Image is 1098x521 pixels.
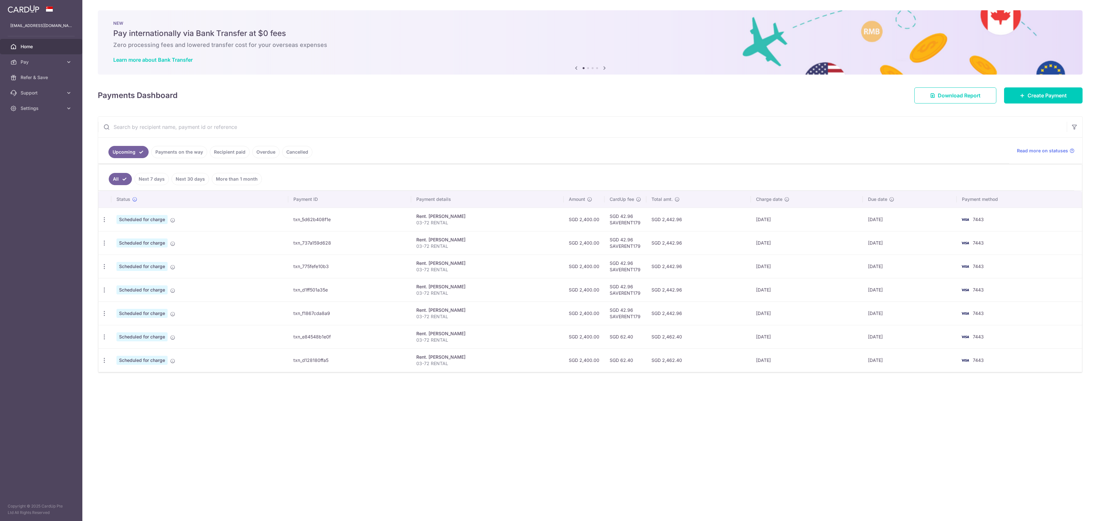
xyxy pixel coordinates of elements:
[113,57,193,63] a: Learn more about Bank Transfer
[868,196,887,202] span: Due date
[171,173,209,185] a: Next 30 days
[938,92,981,99] span: Download Report
[959,239,972,247] img: Bank Card
[646,301,751,325] td: SGD 2,442.96
[98,90,178,101] h4: Payments Dashboard
[113,21,1067,26] p: NEW
[116,309,168,318] span: Scheduled for charge
[116,285,168,294] span: Scheduled for charge
[109,173,132,185] a: All
[288,255,411,278] td: txn_775fefe10b3
[914,87,996,103] a: Download Report
[959,263,972,270] img: Bank Card
[646,278,751,301] td: SGD 2,442.96
[1028,92,1067,99] span: Create Payment
[863,208,957,231] td: [DATE]
[21,59,63,65] span: Pay
[957,191,1082,208] th: Payment method
[604,325,646,348] td: SGD 62.40
[288,208,411,231] td: txn_5d62b408f1e
[108,146,149,158] a: Upcoming
[646,208,751,231] td: SGD 2,442.96
[21,105,63,112] span: Settings
[288,278,411,301] td: txn_d1ff501a35e
[98,117,1067,137] input: Search by recipient name, payment id or reference
[21,74,63,81] span: Refer & Save
[756,196,782,202] span: Charge date
[564,348,604,372] td: SGD 2,400.00
[564,278,604,301] td: SGD 2,400.00
[252,146,280,158] a: Overdue
[610,196,634,202] span: CardUp fee
[98,10,1083,75] img: Bank transfer banner
[116,356,168,365] span: Scheduled for charge
[288,301,411,325] td: txn_f1867cda8a9
[751,301,863,325] td: [DATE]
[416,307,558,313] div: Rent. [PERSON_NAME]
[411,191,564,208] th: Payment details
[604,348,646,372] td: SGD 62.40
[564,325,604,348] td: SGD 2,400.00
[973,240,984,246] span: 7443
[564,255,604,278] td: SGD 2,400.00
[959,356,972,364] img: Bank Card
[973,287,984,292] span: 7443
[116,262,168,271] span: Scheduled for charge
[416,220,558,226] p: 03-72 RENTAL
[863,301,957,325] td: [DATE]
[288,348,411,372] td: txn_d128180ffa5
[116,215,168,224] span: Scheduled for charge
[21,90,63,96] span: Support
[416,243,558,249] p: 03-72 RENTAL
[416,237,558,243] div: Rent. [PERSON_NAME]
[604,278,646,301] td: SGD 42.96 SAVERENT179
[416,330,558,337] div: Rent. [PERSON_NAME]
[288,231,411,255] td: txn_737a159d628
[416,266,558,273] p: 03-72 RENTAL
[416,283,558,290] div: Rent. [PERSON_NAME]
[151,146,207,158] a: Payments on the way
[973,264,984,269] span: 7443
[564,301,604,325] td: SGD 2,400.00
[959,216,972,223] img: Bank Card
[282,146,312,158] a: Cancelled
[973,217,984,222] span: 7443
[751,231,863,255] td: [DATE]
[973,334,984,339] span: 7443
[604,208,646,231] td: SGD 42.96 SAVERENT179
[116,238,168,247] span: Scheduled for charge
[646,325,751,348] td: SGD 2,462.40
[863,348,957,372] td: [DATE]
[564,231,604,255] td: SGD 2,400.00
[973,310,984,316] span: 7443
[416,213,558,220] div: Rent. [PERSON_NAME]
[973,357,984,363] span: 7443
[959,286,972,294] img: Bank Card
[751,348,863,372] td: [DATE]
[959,310,972,317] img: Bank Card
[751,208,863,231] td: [DATE]
[113,41,1067,49] h6: Zero processing fees and lowered transfer cost for your overseas expenses
[604,255,646,278] td: SGD 42.96 SAVERENT179
[1017,148,1075,154] a: Read more on statuses
[604,231,646,255] td: SGD 42.96 SAVERENT179
[604,301,646,325] td: SGD 42.96 SAVERENT179
[416,360,558,367] p: 03-72 RENTAL
[751,278,863,301] td: [DATE]
[646,348,751,372] td: SGD 2,462.40
[863,278,957,301] td: [DATE]
[210,146,250,158] a: Recipient paid
[288,325,411,348] td: txn_e84548b1e0f
[116,196,130,202] span: Status
[8,5,39,13] img: CardUp
[416,290,558,296] p: 03-72 RENTAL
[646,255,751,278] td: SGD 2,442.96
[751,255,863,278] td: [DATE]
[416,337,558,343] p: 03-72 RENTAL
[863,231,957,255] td: [DATE]
[863,255,957,278] td: [DATE]
[10,22,72,29] p: [EMAIL_ADDRESS][DOMAIN_NAME]
[1004,87,1083,103] a: Create Payment
[416,260,558,266] div: Rent. [PERSON_NAME]
[959,333,972,341] img: Bank Card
